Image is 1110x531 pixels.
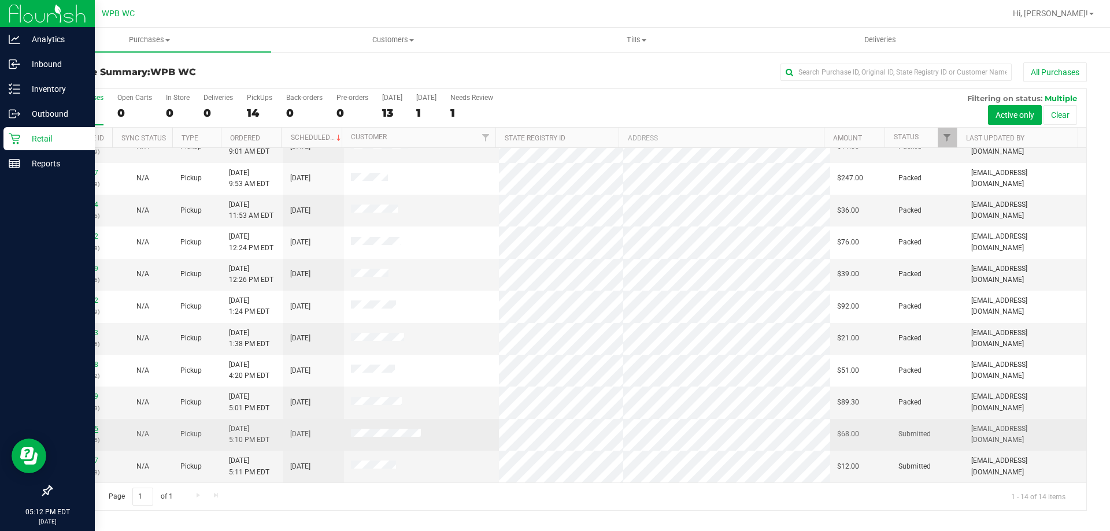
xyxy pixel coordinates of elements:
span: [DATE] 12:24 PM EDT [229,231,273,253]
button: N/A [136,269,149,280]
span: [EMAIL_ADDRESS][DOMAIN_NAME] [971,263,1079,285]
span: [DATE] 11:53 AM EDT [229,199,273,221]
span: [EMAIL_ADDRESS][DOMAIN_NAME] [971,199,1079,221]
a: 12023097 [66,169,98,177]
span: [EMAIL_ADDRESS][DOMAIN_NAME] [971,424,1079,445]
span: Page of 1 [99,488,182,506]
span: [EMAIL_ADDRESS][DOMAIN_NAME] [971,295,1079,317]
span: Submitted [898,461,931,472]
a: Last Updated By [966,134,1024,142]
span: Packed [898,173,922,184]
input: 1 [132,488,153,506]
span: Not Applicable [136,238,149,246]
span: $51.00 [837,365,859,376]
span: Pickup [180,397,202,408]
div: Needs Review [450,94,493,102]
span: Not Applicable [136,366,149,374]
span: Filtering on status: [967,94,1042,103]
p: Outbound [20,107,90,121]
a: State Registry ID [505,134,565,142]
span: [DATE] 4:20 PM EDT [229,359,269,381]
div: In Store [166,94,190,102]
span: Not Applicable [136,270,149,278]
span: $36.00 [837,205,859,216]
span: Packed [898,237,922,248]
a: Ordered [230,134,260,142]
a: 12024409 [66,265,98,273]
span: WPB WC [150,66,196,77]
a: 12024933 [66,329,98,337]
span: [DATE] 5:10 PM EDT [229,424,269,445]
a: 12024362 [66,232,98,240]
button: N/A [136,429,149,440]
span: Pickup [180,333,202,344]
inline-svg: Inventory [9,83,20,95]
div: 1 [450,106,493,120]
a: 12024792 [66,296,98,305]
div: PickUps [247,94,272,102]
span: $21.00 [837,333,859,344]
a: Customers [271,28,515,52]
span: [EMAIL_ADDRESS][DOMAIN_NAME] [971,455,1079,477]
span: $68.00 [837,429,859,440]
div: 14 [247,106,272,120]
span: [DATE] 12:26 PM EDT [229,263,273,285]
span: Deliveries [849,35,912,45]
span: $92.00 [837,301,859,312]
span: $12.00 [837,461,859,472]
span: Packed [898,397,922,408]
span: [EMAIL_ADDRESS][DOMAIN_NAME] [971,231,1079,253]
button: N/A [136,173,149,184]
a: 12026785 [66,425,98,433]
span: Not Applicable [136,334,149,342]
span: Not Applicable [136,142,149,150]
span: Submitted [898,429,931,440]
p: Reports [20,157,90,170]
p: Retail [20,132,90,146]
button: N/A [136,397,149,408]
button: All Purchases [1023,62,1087,82]
span: Multiple [1045,94,1077,103]
span: [EMAIL_ADDRESS][DOMAIN_NAME] [971,328,1079,350]
span: Pickup [180,301,202,312]
div: 13 [382,106,402,120]
span: Packed [898,333,922,344]
a: 12026168 [66,361,98,369]
span: [DATE] [290,173,310,184]
span: [DATE] 9:53 AM EDT [229,168,269,190]
span: Packed [898,365,922,376]
span: $39.00 [837,269,859,280]
span: [DATE] 5:11 PM EDT [229,455,269,477]
span: [DATE] 5:01 PM EDT [229,391,269,413]
inline-svg: Analytics [9,34,20,45]
a: Tills [515,28,758,52]
span: Not Applicable [136,430,149,438]
span: [DATE] [290,301,310,312]
a: 12026797 [66,456,98,465]
div: 0 [286,106,323,120]
div: Back-orders [286,94,323,102]
h3: Purchase Summary: [51,67,396,77]
span: [DATE] [290,269,310,280]
p: Inbound [20,57,90,71]
span: $89.30 [837,397,859,408]
span: [EMAIL_ADDRESS][DOMAIN_NAME] [971,359,1079,381]
div: Open Carts [117,94,152,102]
span: [DATE] [290,205,310,216]
span: Pickup [180,237,202,248]
span: Pickup [180,173,202,184]
inline-svg: Outbound [9,108,20,120]
iframe: Resource center [12,439,46,473]
span: [DATE] [290,461,310,472]
span: [EMAIL_ADDRESS][DOMAIN_NAME] [971,168,1079,190]
div: 0 [166,106,190,120]
button: Clear [1044,105,1077,125]
span: [DATE] 1:38 PM EDT [229,328,269,350]
inline-svg: Reports [9,158,20,169]
a: Customer [351,133,387,141]
span: Not Applicable [136,302,149,310]
span: 1 - 14 of 14 items [1002,488,1075,505]
div: 0 [336,106,368,120]
span: Pickup [180,461,202,472]
a: 12026559 [66,392,98,400]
